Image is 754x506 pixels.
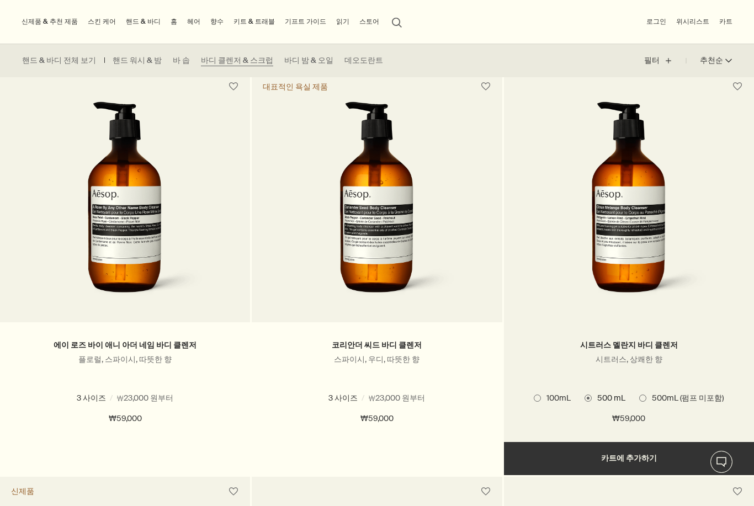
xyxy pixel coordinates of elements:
button: 위시리스트에 담기 [224,77,243,97]
a: Aesop Coriander Seed Body Cleanser 500ml in amber bottle with pump [252,102,502,322]
a: 헤어 [185,15,203,29]
span: 500 mL [592,393,625,403]
a: 시트러스 멜란지 바디 클렌저 [580,340,678,350]
a: 에이 로즈 바이 애니 아더 네임 바디 클렌저 [54,340,197,350]
p: 시트러스, 상쾌한 향 [521,354,737,365]
span: ₩59,000 [612,412,645,425]
a: 바디 밤 & 오일 [284,55,333,66]
span: 100 mL [36,393,68,403]
img: Aesop Coriander Seed Body Cleanser 500ml in amber bottle with pump [295,102,460,306]
button: 필터 [644,47,686,74]
img: A Rose By Any Other Name Body Cleanser with pump [43,102,208,306]
a: 키트 & 트래블 [231,15,277,29]
a: 홈 [168,15,179,29]
span: ₩59,000 [360,412,394,425]
span: 500 mL [89,393,123,403]
p: 플로럴, 스파이시, 따뜻한 향 [17,354,233,365]
a: 핸드 & 바디 [124,15,163,29]
button: 위시리스트에 담기 [224,482,243,502]
span: 500mL (펌프 미포함) [144,393,221,403]
a: 바 솝 [173,55,190,66]
div: 신제품 [11,486,34,497]
button: 위시리스트에 담기 [476,482,496,502]
a: 데오도란트 [344,55,383,66]
a: 위시리스트 [674,15,711,29]
a: 스킨 케어 [86,15,118,29]
a: 향수 [208,15,226,29]
span: 500mL (펌프 미포함) [646,393,724,403]
button: 로그인 [644,15,668,29]
button: 검색창 열기 [387,11,407,32]
a: 핸드 워시 & 밤 [113,55,162,66]
a: 읽기 [334,15,352,29]
span: 100 mL [442,393,474,403]
a: Citrus Melange Body Cleanser 500mL in amber bottle with pump [504,102,754,322]
button: 위시리스트에 담기 [728,77,747,97]
a: 바디 클렌저 & 스크럽 [201,55,273,66]
a: 기프트 가이드 [283,15,328,29]
button: 스토어 [357,15,381,29]
p: 스파이시, 우디, 따뜻한 향 [268,354,485,365]
button: 위시리스트에 담기 [728,482,747,502]
a: 핸드 & 바디 전체 보기 [22,55,96,66]
span: 500 mL (펌프 미포함) [342,393,421,403]
span: ₩59,000 [109,412,142,425]
img: Citrus Melange Body Cleanser 500mL in amber bottle with pump [546,102,711,306]
button: 추천순 [686,47,732,74]
span: 500 mL [288,393,321,403]
button: 카트 [717,15,735,29]
div: 대표적인 욕실 제품 [263,82,328,92]
button: 위시리스트에 담기 [476,77,496,97]
button: 신제품 & 추천 제품 [19,15,80,29]
a: 코리안더 씨드 바디 클렌저 [332,340,422,350]
span: 100mL [541,393,571,403]
button: 1:1 채팅 상담 [710,451,732,473]
button: 카트에 추가하기 - ₩59,000 [504,442,754,475]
